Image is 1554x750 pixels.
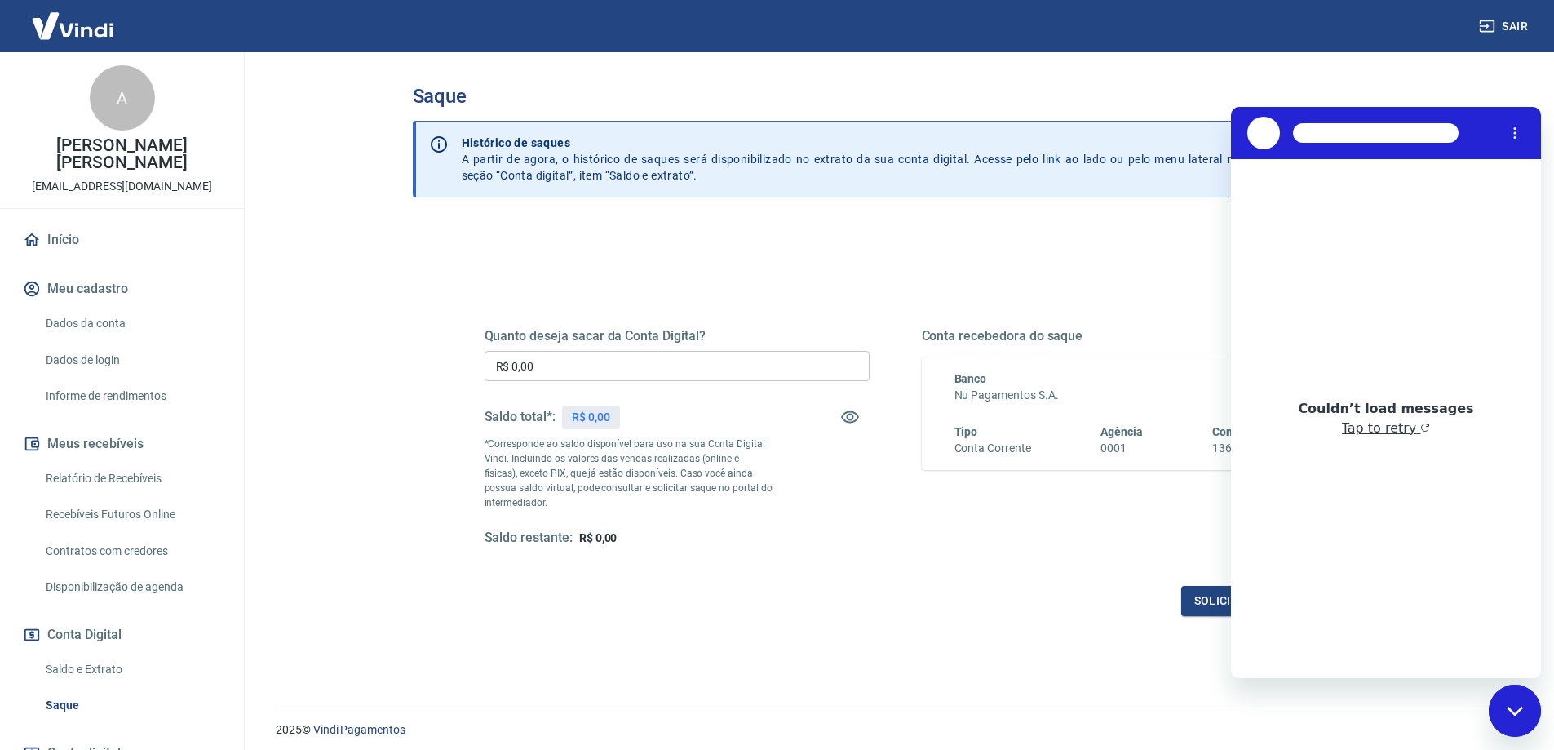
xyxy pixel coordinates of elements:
[39,653,224,686] a: Saldo e Extrato
[1476,11,1534,42] button: Sair
[39,498,224,531] a: Recebíveis Futuros Online
[20,271,224,307] button: Meu cadastro
[20,222,224,258] a: Início
[276,721,1515,739] p: 2025 ©
[485,530,573,547] h5: Saldo restante:
[462,135,1241,184] p: A partir de agora, o histórico de saques será disponibilizado no extrato da sua conta digital. Ac...
[1212,425,1243,438] span: Conta
[39,689,224,722] a: Saque
[20,426,224,462] button: Meus recebíveis
[13,137,231,171] p: [PERSON_NAME] [PERSON_NAME]
[1212,440,1274,457] h6: 13677421-5
[485,409,556,425] h5: Saldo total*:
[413,85,1379,108] h3: Saque
[485,437,773,510] p: *Corresponde ao saldo disponível para uso na sua Conta Digital Vindi. Incluindo os valores das ve...
[1100,440,1143,457] h6: 0001
[1100,425,1143,438] span: Agência
[20,617,224,653] button: Conta Digital
[39,535,224,568] a: Contratos com credores
[39,379,224,413] a: Informe de rendimentos
[954,387,1274,404] h6: Nu Pagamentos S.A.
[39,462,224,495] a: Relatório de Recebíveis
[39,307,224,340] a: Dados da conta
[39,344,224,377] a: Dados de login
[572,409,610,426] p: R$ 0,00
[39,570,224,604] a: Disponibilização de agenda
[954,425,978,438] span: Tipo
[32,178,212,195] p: [EMAIL_ADDRESS][DOMAIN_NAME]
[1181,586,1307,616] button: Solicitar saque
[485,328,870,344] h5: Quanto deseja sacar da Conta Digital?
[1489,685,1541,737] iframe: Button to launch messaging window
[20,1,126,51] img: Vindi
[922,328,1307,344] h5: Conta recebedora do saque
[313,723,405,736] a: Vindi Pagamentos
[954,440,1031,457] h6: Conta Corrente
[462,135,1241,151] p: Histórico de saques
[579,531,618,544] span: R$ 0,00
[90,65,155,131] div: A
[1231,107,1541,678] iframe: Messaging window
[954,372,987,385] span: Banco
